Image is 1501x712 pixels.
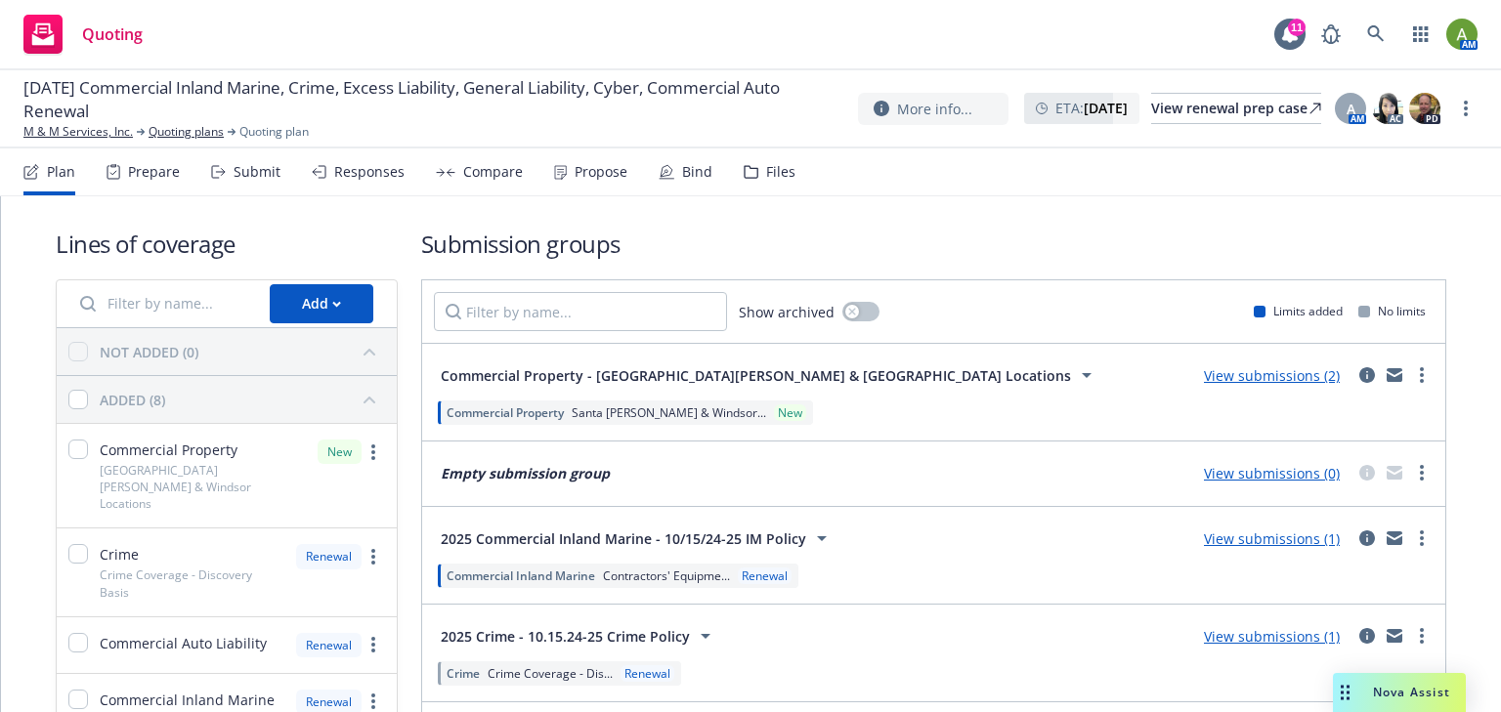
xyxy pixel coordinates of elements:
[296,633,362,657] div: Renewal
[766,164,795,180] div: Files
[738,567,792,584] div: Renewal
[100,336,385,367] button: NOT ADDED (0)
[1383,363,1406,387] a: mail
[234,164,280,180] div: Submit
[100,690,275,710] span: Commercial Inland Marine
[1410,363,1434,387] a: more
[858,93,1008,125] button: More info...
[447,665,480,682] span: Crime
[1151,93,1321,124] a: View renewal prep case
[128,164,180,180] div: Prepare
[1347,99,1355,119] span: A
[1383,526,1406,550] a: mail
[447,567,595,584] span: Commercial Inland Marine
[23,76,842,123] span: [DATE] Commercial Inland Marine, Crime, Excess Liability, General Liability, Cyber, Commercial Au...
[1151,94,1321,123] div: View renewal prep case
[1410,461,1434,484] a: more
[270,284,373,323] button: Add
[434,519,840,558] button: 2025 Commercial Inland Marine - 10/15/24-25 IM Policy
[603,567,730,584] span: Contractors' Equipme...
[1311,15,1351,54] a: Report a Bug
[682,164,712,180] div: Bind
[1355,526,1379,550] a: circleInformation
[1204,627,1340,646] a: View submissions (1)
[100,633,267,653] span: Commercial Auto Liability
[16,7,150,62] a: Quoting
[1254,303,1343,319] div: Limits added
[1409,93,1440,124] img: photo
[1204,529,1340,548] a: View submissions (1)
[1446,19,1478,50] img: photo
[68,284,258,323] input: Filter by name...
[23,123,133,141] a: M & M Services, Inc.
[1355,624,1379,648] a: circleInformation
[1333,673,1357,712] div: Drag to move
[441,464,610,482] em: Empty submission group
[441,626,690,647] span: 2025 Crime - 10.15.24-25 Crime Policy
[100,462,306,512] span: [GEOGRAPHIC_DATA][PERSON_NAME] & Windsor Locations
[100,566,284,600] span: Crime Coverage - Discovery Basis
[463,164,523,180] div: Compare
[434,616,724,655] button: 2025 Crime - 10.15.24-25 Crime Policy
[100,342,198,362] div: NOT ADDED (0)
[362,545,385,568] a: more
[100,440,237,460] span: Commercial Property
[434,453,617,492] button: Empty submission group
[1454,97,1478,120] a: more
[149,123,224,141] a: Quoting plans
[100,390,165,410] div: ADDED (8)
[1333,673,1466,712] button: Nova Assist
[1410,526,1434,550] a: more
[239,123,309,141] span: Quoting plan
[421,228,1446,260] h1: Submission groups
[434,356,1105,395] button: Commercial Property - [GEOGRAPHIC_DATA][PERSON_NAME] & [GEOGRAPHIC_DATA] Locations
[334,164,405,180] div: Responses
[1355,461,1379,484] a: circleInformation
[362,440,385,464] a: more
[1383,624,1406,648] a: mail
[1356,15,1395,54] a: Search
[100,544,139,565] span: Crime
[441,528,806,549] span: 2025 Commercial Inland Marine - 10/15/24-25 IM Policy
[56,228,398,260] h1: Lines of coverage
[1288,19,1306,36] div: 11
[1410,624,1434,648] a: more
[82,26,143,42] span: Quoting
[362,633,385,656] a: more
[1055,98,1128,118] span: ETA :
[1358,303,1426,319] div: No limits
[1204,366,1340,385] a: View submissions (2)
[1372,93,1403,124] img: photo
[100,384,385,415] button: ADDED (8)
[1204,464,1340,482] a: View submissions (0)
[575,164,627,180] div: Propose
[572,404,766,421] span: Santa [PERSON_NAME] & Windsor...
[441,365,1071,386] span: Commercial Property - [GEOGRAPHIC_DATA][PERSON_NAME] & [GEOGRAPHIC_DATA] Locations
[1383,461,1406,484] a: mail
[1084,99,1128,117] strong: [DATE]
[47,164,75,180] div: Plan
[1355,363,1379,387] a: circleInformation
[488,665,613,682] span: Crime Coverage - Dis...
[434,292,727,331] input: Filter by name...
[296,544,362,568] div: Renewal
[897,99,972,119] span: More info...
[774,404,806,421] div: New
[447,404,564,421] span: Commercial Property
[318,440,362,464] div: New
[1373,684,1450,700] span: Nova Assist
[1401,15,1440,54] a: Switch app
[621,665,674,682] div: Renewal
[739,302,835,322] span: Show archived
[302,285,341,322] div: Add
